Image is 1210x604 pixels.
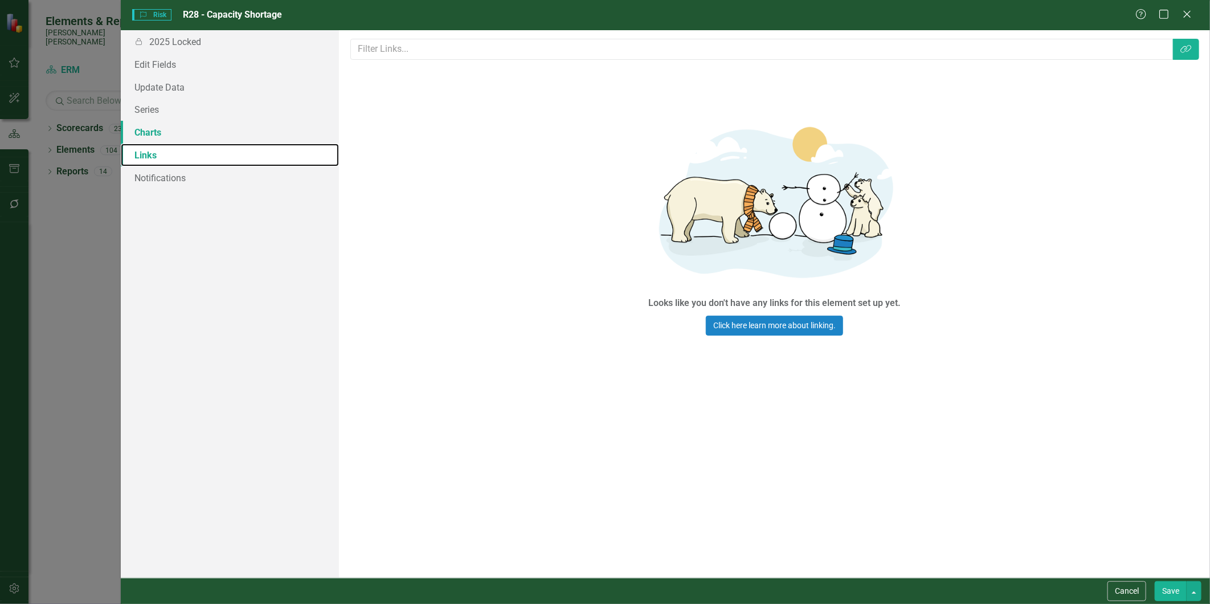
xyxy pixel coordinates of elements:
[706,316,843,336] a: Click here learn more about linking.
[1107,581,1146,601] button: Cancel
[121,76,338,99] a: Update Data
[648,297,901,310] div: Looks like you don't have any links for this element set up yet.
[121,98,338,121] a: Series
[603,108,945,294] img: Getting started
[121,53,338,76] a: Edit Fields
[121,144,338,166] a: Links
[350,39,1174,60] input: Filter Links...
[1155,581,1187,601] button: Save
[183,9,282,20] span: R28 - Capacity Shortage
[121,30,338,53] a: 2025 Locked
[121,121,338,144] a: Charts
[121,166,338,189] a: Notifications
[132,9,171,21] span: Risk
